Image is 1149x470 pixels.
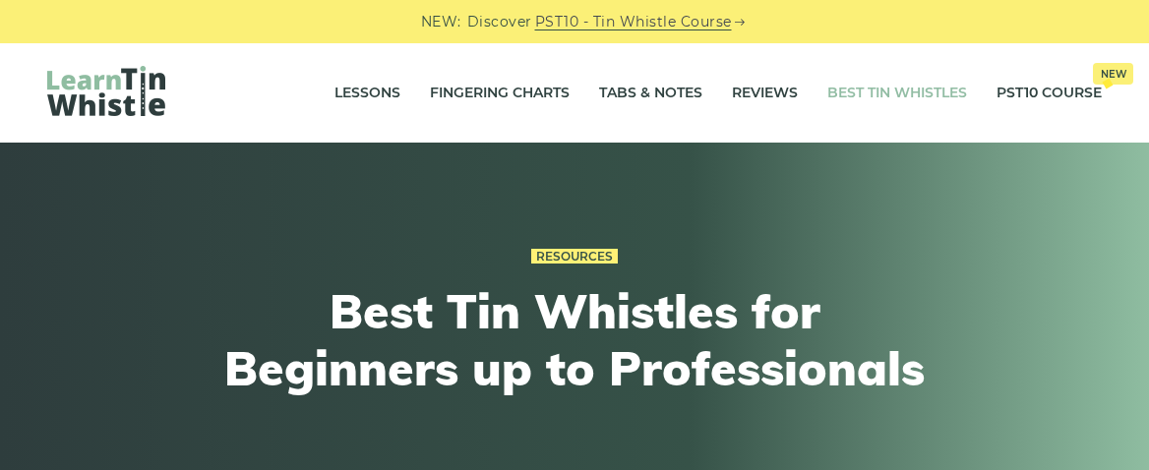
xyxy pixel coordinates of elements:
[997,69,1102,118] a: PST10 CourseNew
[430,69,570,118] a: Fingering Charts
[1093,63,1133,85] span: New
[334,69,400,118] a: Lessons
[827,69,967,118] a: Best Tin Whistles
[599,69,702,118] a: Tabs & Notes
[531,249,618,264] a: Resources
[212,283,937,396] h1: Best Tin Whistles for Beginners up to Professionals
[47,66,165,116] img: LearnTinWhistle.com
[732,69,798,118] a: Reviews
